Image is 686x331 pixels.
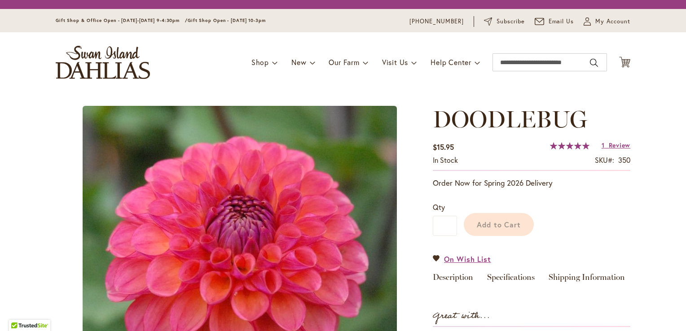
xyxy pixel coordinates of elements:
span: Help Center [431,57,471,67]
span: My Account [595,17,630,26]
span: Our Farm [329,57,359,67]
span: Qty [433,202,445,212]
a: Email Us [535,17,574,26]
a: On Wish List [433,254,491,264]
span: Visit Us [382,57,408,67]
span: 1 [602,141,605,149]
span: On Wish List [444,254,491,264]
button: My Account [584,17,630,26]
div: Detailed Product Info [433,273,630,286]
a: Description [433,273,473,286]
a: store logo [56,46,150,79]
span: Email Us [549,17,574,26]
a: Specifications [487,273,535,286]
span: Gift Shop Open - [DATE] 10-3pm [188,17,266,23]
a: Shipping Information [549,273,625,286]
button: Search [590,56,598,70]
span: New [291,57,306,67]
span: Subscribe [497,17,525,26]
span: Review [609,141,630,149]
span: Shop [251,57,269,67]
span: DOODLEBUG [433,105,587,133]
span: In stock [433,155,458,165]
strong: SKU [595,155,614,165]
div: 350 [618,155,630,165]
strong: Great with... [433,309,490,323]
a: Subscribe [484,17,525,26]
p: Order Now for Spring 2026 Delivery [433,178,630,188]
a: 1 Review [602,141,630,149]
div: Availability [433,155,458,165]
a: [PHONE_NUMBER] [409,17,464,26]
span: $15.95 [433,142,454,152]
span: Gift Shop & Office Open - [DATE]-[DATE] 9-4:30pm / [56,17,188,23]
div: 100% [550,142,589,149]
